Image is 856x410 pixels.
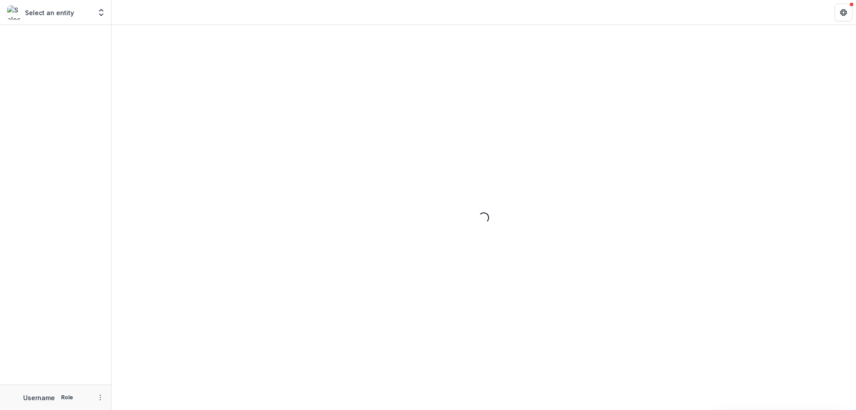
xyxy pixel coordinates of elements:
p: Username [23,393,55,402]
button: Open entity switcher [95,4,107,21]
button: Get Help [835,4,852,21]
img: Select an entity [7,5,21,20]
p: Select an entity [25,8,74,17]
button: More [95,392,106,403]
p: Role [58,393,76,402]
